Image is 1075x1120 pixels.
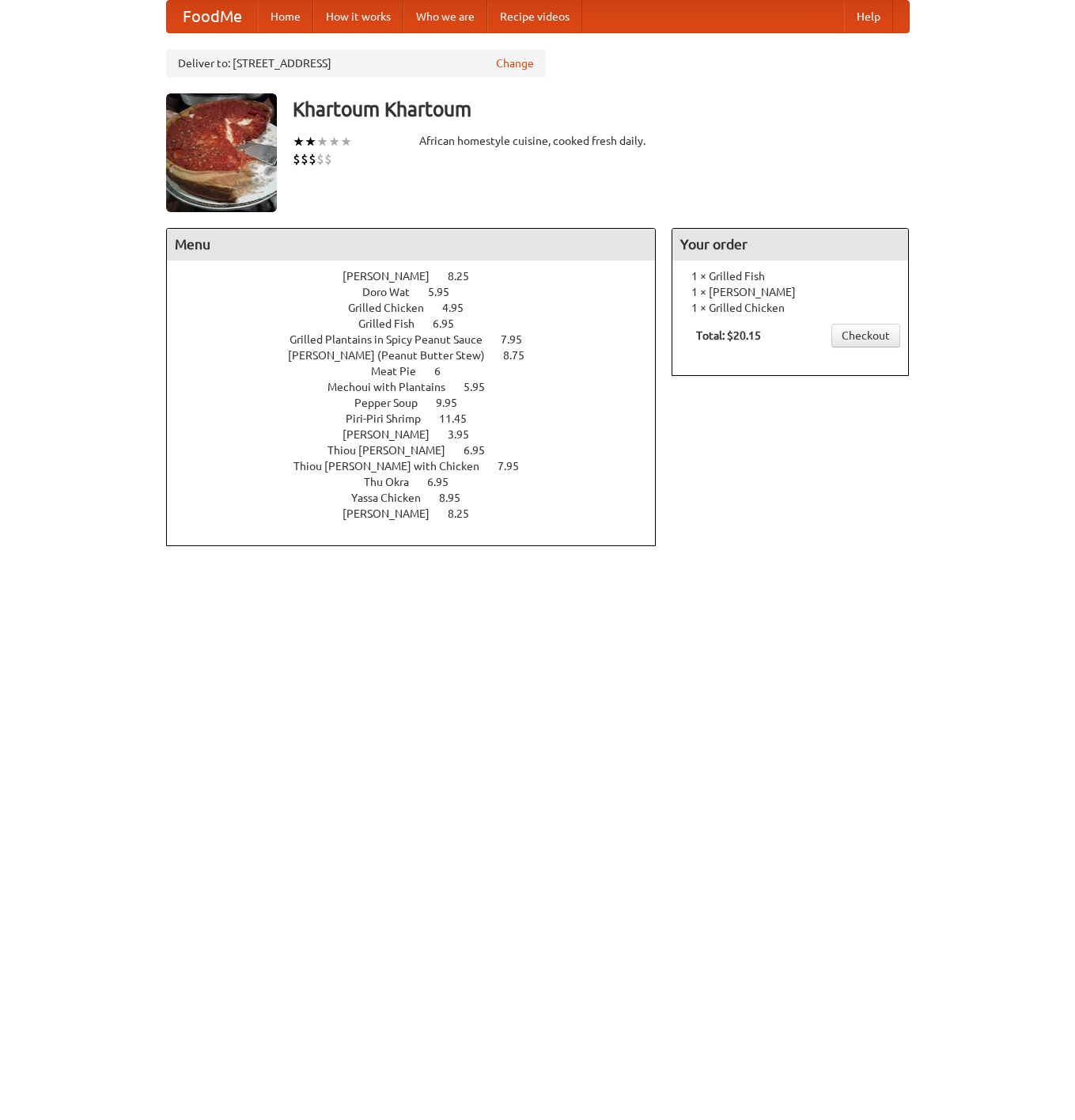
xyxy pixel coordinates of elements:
[288,349,554,362] a: [PERSON_NAME] (Peanut Butter Stew) 8.75
[167,229,656,260] h4: Menu
[831,324,900,347] a: Checkout
[680,284,900,300] li: 1 × [PERSON_NAME]
[351,492,490,504] a: Yassa Chicken 8.95
[428,286,465,298] span: 5.95
[301,150,308,168] li: $
[672,229,908,260] h4: Your order
[327,381,514,393] a: Mechoui with Plantains 5.95
[288,349,501,362] span: [PERSON_NAME] (Peanut Butter Stew)
[427,476,464,488] span: 6.95
[496,55,534,71] a: Change
[434,365,456,378] span: 6
[348,302,493,314] a: Grilled Chicken 4.95
[343,428,498,441] a: [PERSON_NAME] 3.95
[448,270,485,283] span: 8.25
[324,150,332,168] li: $
[439,492,476,504] span: 8.95
[844,1,893,32] a: Help
[680,268,900,284] li: 1 × Grilled Fish
[293,133,305,150] li: ★
[464,381,501,393] span: 5.95
[503,349,540,362] span: 8.75
[680,300,900,316] li: 1 × Grilled Chicken
[328,133,340,150] li: ★
[358,317,430,330] span: Grilled Fish
[362,286,479,298] a: Doro Wat 5.95
[343,270,498,283] a: [PERSON_NAME] 8.25
[419,133,657,149] div: African homestyle cuisine, cooked fresh daily.
[327,381,461,393] span: Mechoui with Plantains
[305,133,316,150] li: ★
[166,93,277,212] img: angular.jpg
[436,397,473,409] span: 9.95
[327,444,514,457] a: Thiou [PERSON_NAME] 6.95
[487,1,582,32] a: Recipe videos
[348,302,440,314] span: Grilled Chicken
[464,444,501,457] span: 6.95
[166,49,546,78] div: Deliver to: [STREET_ADDRESS]
[358,317,483,330] a: Grilled Fish 6.95
[343,428,445,441] span: [PERSON_NAME]
[439,412,483,425] span: 11.45
[293,93,910,125] h3: Khartoum Khartoum
[343,507,445,520] span: [PERSON_NAME]
[293,150,301,168] li: $
[442,302,479,314] span: 4.95
[498,460,535,473] span: 7.95
[354,397,486,409] a: Pepper Soup 9.95
[316,133,328,150] li: ★
[346,412,496,425] a: Piri-Piri Shrimp 11.45
[340,133,352,150] li: ★
[371,365,432,378] span: Meat Pie
[448,428,485,441] span: 3.95
[343,507,498,520] a: [PERSON_NAME] 8.25
[327,444,461,457] span: Thiou [PERSON_NAME]
[354,397,433,409] span: Pepper Soup
[290,333,551,346] a: Grilled Plantains in Spicy Peanut Sauce 7.95
[403,1,487,32] a: Who we are
[364,476,425,488] span: Thu Okra
[167,1,258,32] a: FoodMe
[433,317,470,330] span: 6.95
[346,412,437,425] span: Piri-Piri Shrimp
[448,507,485,520] span: 8.25
[316,150,324,168] li: $
[290,333,498,346] span: Grilled Plantains in Spicy Peanut Sauce
[371,365,470,378] a: Meat Pie 6
[293,460,548,473] a: Thiou [PERSON_NAME] with Chicken 7.95
[696,329,761,342] b: Total: $20.15
[313,1,403,32] a: How it works
[501,333,538,346] span: 7.95
[351,492,437,504] span: Yassa Chicken
[362,286,426,298] span: Doro Wat
[293,460,495,473] span: Thiou [PERSON_NAME] with Chicken
[343,270,445,283] span: [PERSON_NAME]
[364,476,478,488] a: Thu Okra 6.95
[308,150,316,168] li: $
[258,1,313,32] a: Home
